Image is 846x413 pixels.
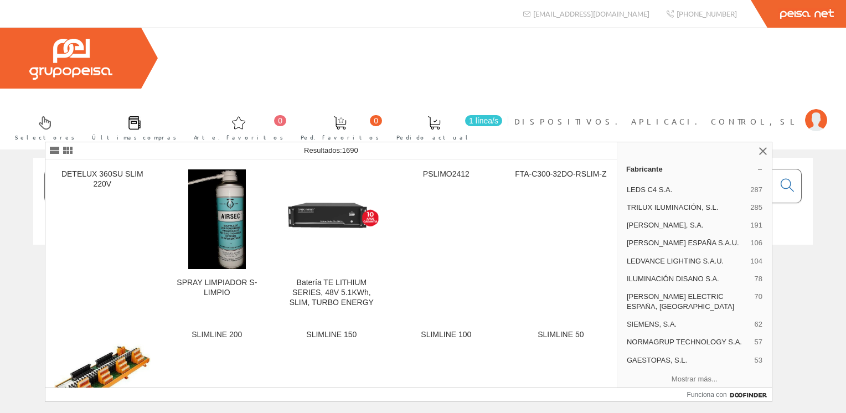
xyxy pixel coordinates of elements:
[396,132,472,143] span: Pedido actual
[617,160,772,178] a: Fabricante
[514,116,799,127] span: DISPOSITIVOS. APLICACI. CONTROL, SL
[301,132,379,143] span: Ped. favoritos
[750,256,762,266] span: 104
[188,169,246,269] img: SPRAY LIMPIADOR S-LIMPIO
[283,330,380,340] div: SLIMLINE 150
[45,161,159,321] a: DETELUX 360SU SLIM 220V
[627,319,750,329] span: SIEMENS, S.A.
[33,259,813,268] div: © Grupo Peisa
[627,185,746,195] span: LEDS C4 S.A.
[677,9,737,18] span: [PHONE_NUMBER]
[465,115,502,126] span: 1 línea/s
[627,256,746,266] span: LEDVANCE LIGHTING S.A.U.
[304,146,358,154] span: Resultados:
[29,39,112,80] img: Grupo Peisa
[627,292,750,312] span: [PERSON_NAME] ELECTRIC ESPAÑA, [GEOGRAPHIC_DATA]
[54,169,151,189] div: DETELUX 360SU SLIM 220V
[627,355,750,365] span: GAESTOPAS, S.L.
[622,370,767,389] button: Mostrar más...
[15,132,75,143] span: Selectores
[627,203,746,213] span: TRILUX ILUMINACIÓN, S.L.
[385,107,505,147] a: 1 línea/s Pedido actual
[398,169,494,179] div: PSLIMO2412
[169,278,265,298] div: SPRAY LIMPIADOR S-LIMPIO
[194,132,283,143] span: Arte. favoritos
[627,220,746,230] span: [PERSON_NAME], S.A.
[504,161,618,321] a: FTA-C300-32DO-RSLIM-Z
[687,388,772,401] a: Funciona con
[81,107,182,147] a: Últimas compras
[169,330,265,340] div: SLIMLINE 200
[627,274,750,284] span: ILUMINACIÓN DISANO S.A.
[92,132,177,143] span: Últimas compras
[627,337,750,347] span: NORMAGRUP TECHNOLOGY S.A.
[513,330,609,340] div: SLIMLINE 50
[342,146,358,154] span: 1690
[754,355,762,365] span: 53
[4,107,80,147] a: Selectores
[398,330,494,340] div: SLIMLINE 100
[160,161,274,321] a: SPRAY LIMPIADOR S-LIMPIO SPRAY LIMPIADOR S-LIMPIO
[283,202,380,237] img: Batería TE LITHIUM SERIES, 48V 5.1KWh, SLIM, TURBO ENERGY
[750,185,762,195] span: 287
[283,278,380,308] div: Batería TE LITHIUM SERIES, 48V 5.1KWh, SLIM, TURBO ENERGY
[370,115,382,126] span: 0
[513,169,609,179] div: FTA-C300-32DO-RSLIM-Z
[754,292,762,312] span: 70
[627,238,746,248] span: [PERSON_NAME] ESPAÑA S.A.U.
[754,274,762,284] span: 78
[275,161,389,321] a: Batería TE LITHIUM SERIES, 48V 5.1KWh, SLIM, TURBO ENERGY Batería TE LITHIUM SERIES, 48V 5.1KWh, ...
[533,9,649,18] span: [EMAIL_ADDRESS][DOMAIN_NAME]
[274,115,286,126] span: 0
[754,337,762,347] span: 57
[750,203,762,213] span: 285
[750,220,762,230] span: 191
[687,390,727,400] span: Funciona con
[389,161,503,321] a: PSLIMO2412
[750,238,762,248] span: 106
[754,319,762,329] span: 62
[514,107,827,117] a: DISPOSITIVOS. APLICACI. CONTROL, SL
